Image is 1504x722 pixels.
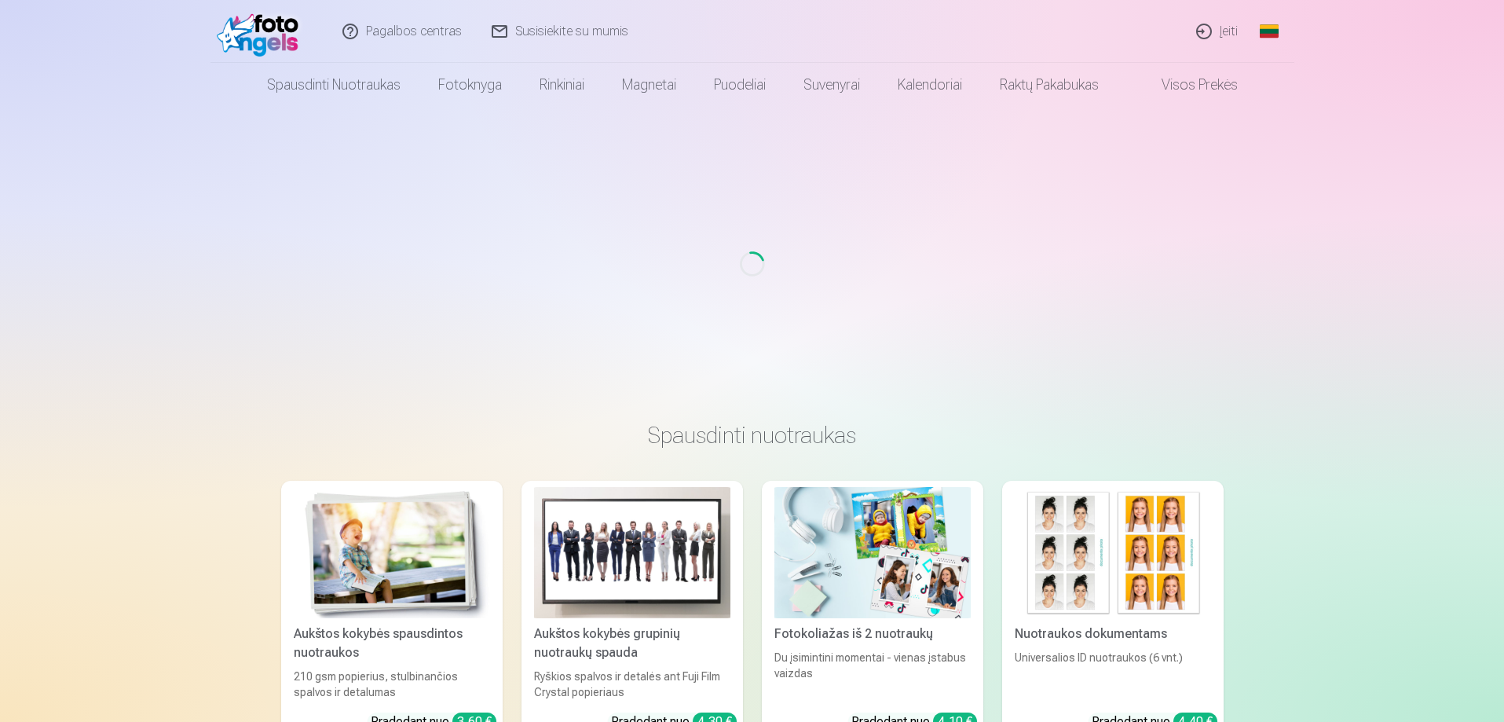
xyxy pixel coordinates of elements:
[774,487,971,618] img: Fotokoliažas iš 2 nuotraukų
[785,63,879,107] a: Suvenyrai
[1118,63,1257,107] a: Visos prekės
[217,6,307,57] img: /fa2
[603,63,695,107] a: Magnetai
[521,63,603,107] a: Rinkiniai
[528,625,737,662] div: Aukštos kokybės grupinių nuotraukų spauda
[294,421,1211,449] h3: Spausdinti nuotraukas
[248,63,419,107] a: Spausdinti nuotraukas
[879,63,981,107] a: Kalendoriai
[1008,650,1217,700] div: Universalios ID nuotraukos (6 vnt.)
[294,487,490,618] img: Aukštos kokybės spausdintos nuotraukos
[768,650,977,700] div: Du įsimintini momentai - vienas įstabus vaizdas
[768,625,977,643] div: Fotokoliažas iš 2 nuotraukų
[1015,487,1211,618] img: Nuotraukos dokumentams
[528,669,737,700] div: Ryškios spalvos ir detalės ant Fuji Film Crystal popieriaus
[419,63,521,107] a: Fotoknyga
[981,63,1118,107] a: Raktų pakabukas
[695,63,785,107] a: Puodeliai
[1008,625,1217,643] div: Nuotraukos dokumentams
[534,487,730,618] img: Aukštos kokybės grupinių nuotraukų spauda
[287,625,496,662] div: Aukštos kokybės spausdintos nuotraukos
[287,669,496,700] div: 210 gsm popierius, stulbinančios spalvos ir detalumas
